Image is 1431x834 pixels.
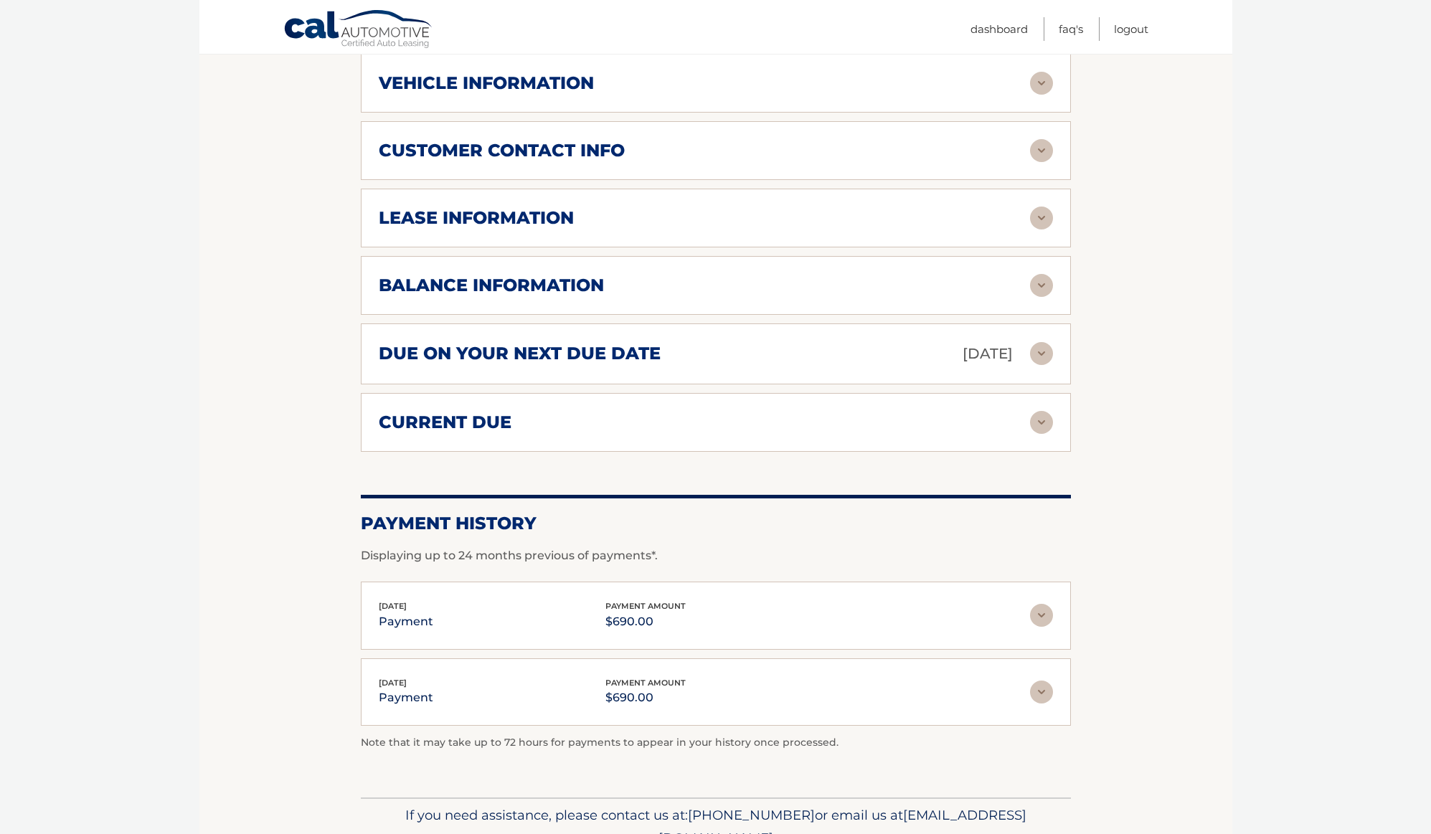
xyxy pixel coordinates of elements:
[379,612,433,632] p: payment
[283,9,434,51] a: Cal Automotive
[379,412,511,433] h2: current due
[379,275,604,296] h2: balance information
[1030,207,1053,229] img: accordion-rest.svg
[1030,604,1053,627] img: accordion-rest.svg
[379,72,594,94] h2: vehicle information
[1114,17,1148,41] a: Logout
[605,678,686,688] span: payment amount
[379,601,407,611] span: [DATE]
[379,207,574,229] h2: lease information
[1030,72,1053,95] img: accordion-rest.svg
[1030,139,1053,162] img: accordion-rest.svg
[1030,342,1053,365] img: accordion-rest.svg
[970,17,1028,41] a: Dashboard
[361,547,1071,564] p: Displaying up to 24 months previous of payments*.
[963,341,1013,366] p: [DATE]
[379,678,407,688] span: [DATE]
[1030,274,1053,297] img: accordion-rest.svg
[605,688,686,708] p: $690.00
[1059,17,1083,41] a: FAQ's
[361,513,1071,534] h2: Payment History
[1030,681,1053,703] img: accordion-rest.svg
[379,140,625,161] h2: customer contact info
[605,612,686,632] p: $690.00
[605,601,686,611] span: payment amount
[379,688,433,708] p: payment
[379,343,661,364] h2: due on your next due date
[1030,411,1053,434] img: accordion-rest.svg
[688,807,815,823] span: [PHONE_NUMBER]
[361,734,1071,752] p: Note that it may take up to 72 hours for payments to appear in your history once processed.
